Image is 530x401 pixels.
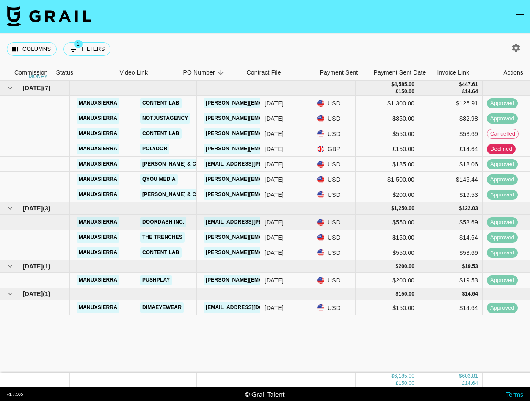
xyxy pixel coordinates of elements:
div: £ [396,380,399,387]
a: [PERSON_NAME] & Co LLC [140,189,214,200]
div: $14.64 [419,230,483,245]
a: DoorDash Inc. [140,217,186,227]
div: Payment Sent [306,64,370,81]
a: The Trenches [140,232,185,243]
div: © Grail Talent [245,390,285,398]
div: 447.61 [462,81,478,88]
div: £150.00 [356,141,419,157]
div: Jul '25 [265,145,284,153]
span: ( 1 ) [43,262,50,271]
a: [PERSON_NAME][EMAIL_ADDRESS][PERSON_NAME][DOMAIN_NAME] [204,189,385,200]
a: QYou Media [140,174,178,185]
button: hide children [4,82,16,94]
span: approved [487,160,518,169]
div: GBP [313,141,356,157]
div: $850.00 [356,111,419,126]
span: approved [487,115,518,123]
a: [PERSON_NAME][EMAIL_ADDRESS][DOMAIN_NAME] [204,174,342,185]
div: Actions [503,64,523,81]
div: USD [313,172,356,187]
div: PO Number [183,64,215,81]
div: Payment Sent Date [374,64,426,81]
div: $53.69 [419,245,483,260]
span: [DATE] [23,84,43,92]
div: $126.91 [419,96,483,111]
button: open drawer [511,8,528,25]
div: £ [396,88,399,95]
div: £ [462,88,465,95]
a: manuxsierra [77,217,119,227]
a: [PERSON_NAME][EMAIL_ADDRESS][DOMAIN_NAME] [204,98,342,108]
div: USD [313,157,356,172]
div: $18.06 [419,157,483,172]
a: Notjustagency [140,113,190,124]
div: USD [313,273,356,288]
img: Grail Talent [7,6,91,26]
span: approved [487,100,518,108]
div: $ [391,205,394,212]
span: [DATE] [23,262,43,271]
span: approved [487,277,518,285]
div: Contract File [243,64,306,81]
div: 14.64 [465,88,478,95]
div: USD [313,300,356,315]
span: approved [487,218,518,227]
div: 122.03 [462,205,478,212]
div: Video Link [120,64,148,81]
div: $19.53 [419,273,483,288]
a: manuxsierra [77,113,119,124]
div: v 1.7.105 [7,392,23,397]
div: Jul '25 [265,175,284,184]
div: Contract File [247,64,281,81]
div: PO Number [179,64,243,81]
div: $ [396,290,399,298]
a: PushPlay [140,275,172,285]
div: Video Link [116,64,179,81]
a: Polydor [140,144,169,154]
div: Invoice Link [433,64,497,81]
div: $550.00 [356,126,419,141]
button: hide children [4,202,16,214]
div: Jul '25 [265,114,284,123]
a: manuxsierra [77,174,119,185]
a: [EMAIL_ADDRESS][PERSON_NAME][DOMAIN_NAME] [204,217,342,227]
div: $19.53 [419,187,483,202]
div: $ [391,373,394,380]
div: 603.81 [462,373,478,380]
div: 4,585.00 [394,81,414,88]
div: $ [459,373,462,380]
div: 14.64 [465,380,478,387]
span: ( 3 ) [43,204,50,213]
div: USD [313,215,356,230]
div: $146.44 [419,172,483,187]
a: Content Lab [140,98,182,108]
button: hide children [4,260,16,272]
a: Content Lab [140,128,182,139]
a: manuxsierra [77,275,119,285]
a: [EMAIL_ADDRESS][DOMAIN_NAME] [204,302,298,313]
a: Terms [506,390,523,398]
div: £14.64 [419,141,483,157]
span: approved [487,249,518,257]
button: Select columns [7,42,57,56]
a: [PERSON_NAME][EMAIL_ADDRESS][DOMAIN_NAME] [204,113,342,124]
a: [PERSON_NAME] & Co LLC [140,159,214,169]
div: $ [459,205,462,212]
div: $ [396,263,399,270]
div: $550.00 [356,215,419,230]
div: USD [313,230,356,245]
a: manuxsierra [77,128,119,139]
div: Invoice Link [437,64,469,81]
div: Status [56,64,74,81]
div: 150.00 [398,290,414,298]
div: £ [462,380,465,387]
div: 1,250.00 [394,205,414,212]
div: 19.53 [465,263,478,270]
div: $550.00 [356,245,419,260]
div: Jul '25 [265,160,284,169]
span: 1 [74,40,83,48]
a: Dimaeyewear [140,302,184,313]
button: hide children [4,288,16,300]
div: $ [462,290,465,298]
div: $1,500.00 [356,172,419,187]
